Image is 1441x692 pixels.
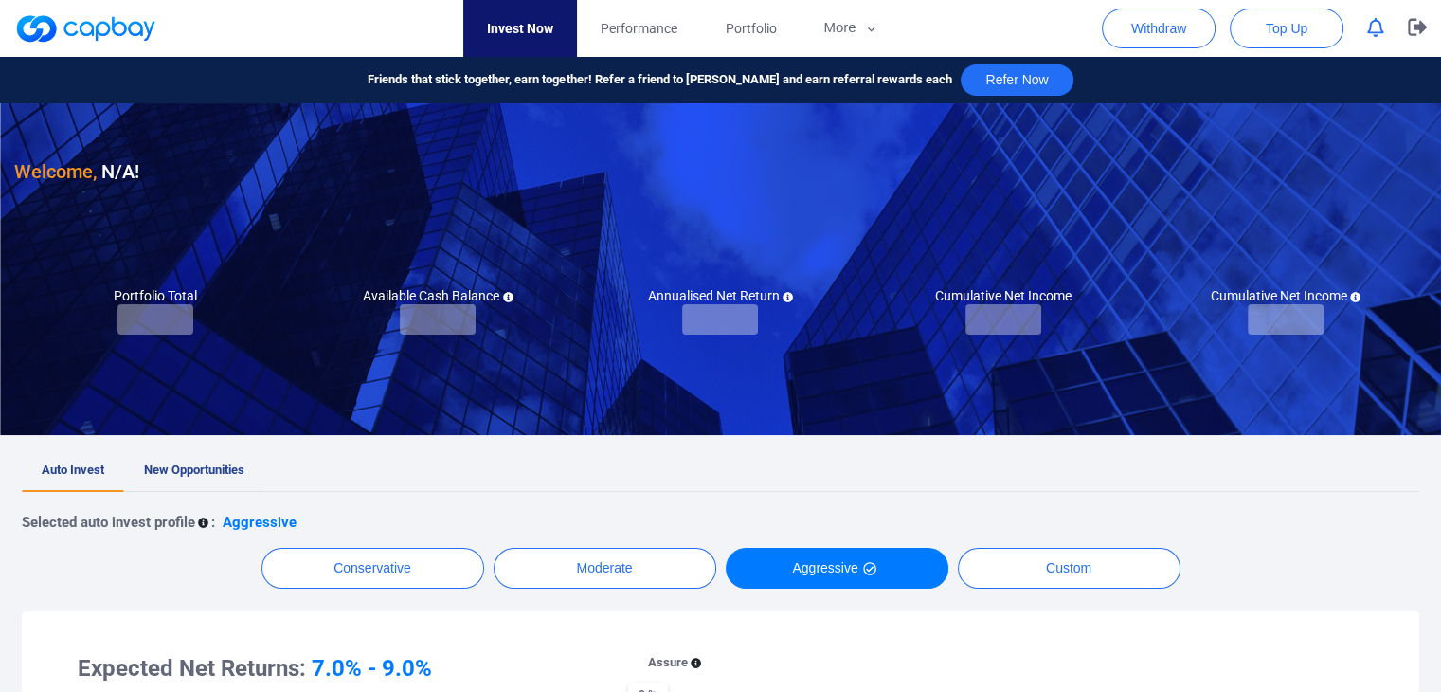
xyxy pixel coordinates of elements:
[1230,9,1343,48] button: Top Up
[42,463,104,477] span: Auto Invest
[312,655,432,682] span: 7.0% - 9.0%
[726,548,948,589] button: Aggressive
[494,548,716,589] button: Moderate
[648,653,688,673] p: Assure
[935,287,1072,304] h5: Cumulative Net Income
[14,160,97,183] span: Welcome,
[725,18,776,39] span: Portfolio
[22,511,195,534] p: Selected auto invest profile
[363,287,513,304] h5: Available Cash Balance
[601,18,677,39] span: Performance
[144,463,244,477] span: New Opportunities
[961,64,1072,96] button: Refer Now
[958,548,1180,589] button: Custom
[1210,287,1360,304] h5: Cumulative Net Income
[14,156,139,187] h3: N/A !
[211,511,215,534] p: :
[368,70,951,90] span: Friends that stick together, earn together! Refer a friend to [PERSON_NAME] and earn referral rew...
[261,548,484,589] button: Conservative
[1102,9,1216,48] button: Withdraw
[1266,19,1307,38] span: Top Up
[78,653,597,683] h3: Expected Net Returns:
[223,511,297,534] p: Aggressive
[114,287,197,304] h5: Portfolio Total
[647,287,793,304] h5: Annualised Net Return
